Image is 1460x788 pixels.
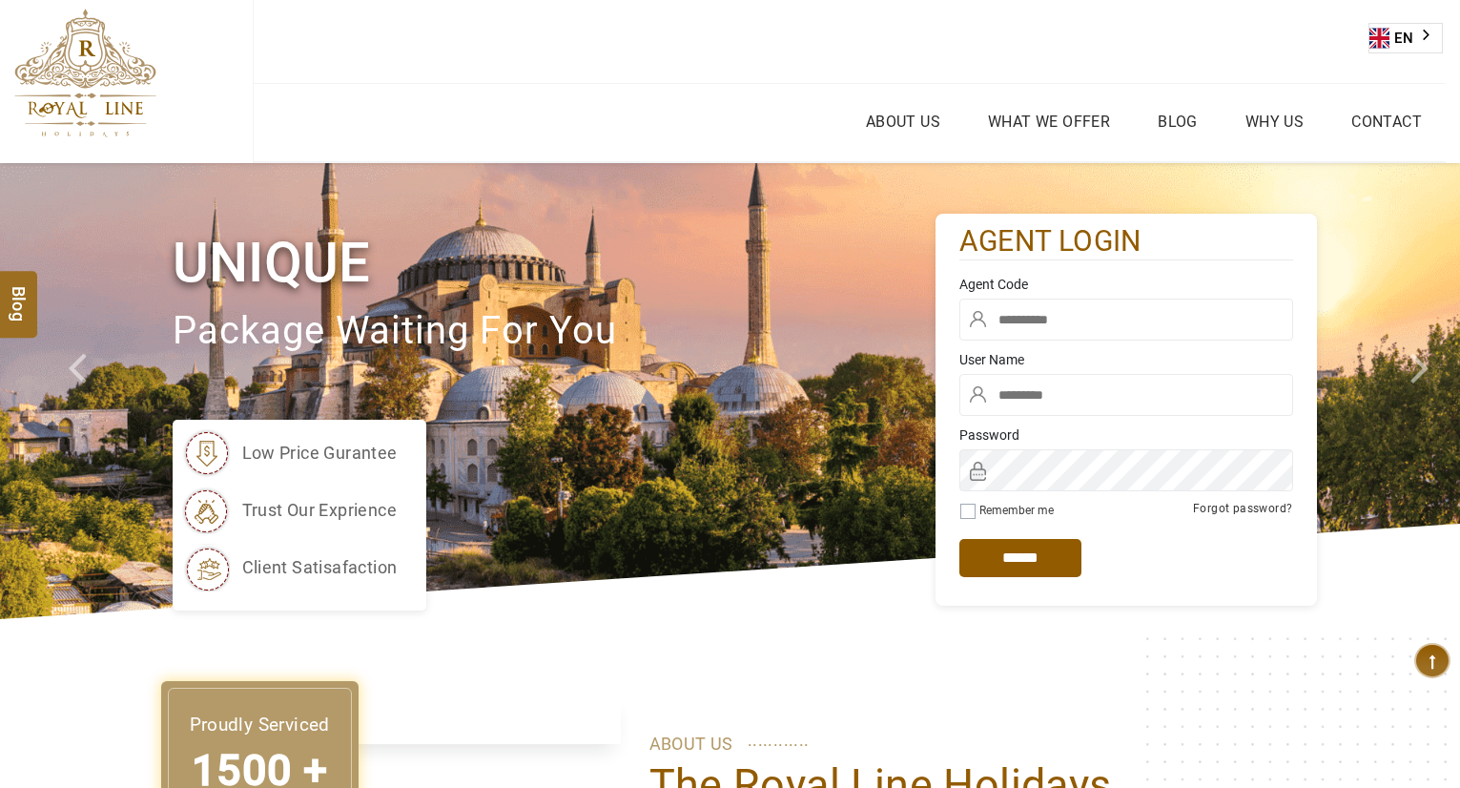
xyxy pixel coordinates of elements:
[649,730,1288,758] p: ABOUT US
[1241,108,1308,135] a: Why Us
[748,726,810,755] span: ............
[959,223,1293,260] h2: agent login
[1193,502,1292,515] a: Forgot password?
[1368,23,1443,53] div: Language
[173,227,936,299] h1: Unique
[1153,108,1203,135] a: Blog
[173,300,936,363] p: package waiting for you
[1347,108,1427,135] a: Contact
[1369,24,1442,52] a: EN
[44,163,117,619] a: Check next prev
[979,504,1054,517] label: Remember me
[182,544,398,591] li: client satisafaction
[983,108,1115,135] a: What we Offer
[959,275,1293,294] label: Agent Code
[959,425,1293,445] label: Password
[861,108,945,135] a: About Us
[182,429,398,477] li: low price gurantee
[1368,23,1443,53] aside: Language selected: English
[182,487,398,534] li: trust our exprience
[959,350,1293,369] label: User Name
[7,286,31,302] span: Blog
[14,9,156,137] img: The Royal Line Holidays
[1387,163,1460,619] a: Check next image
